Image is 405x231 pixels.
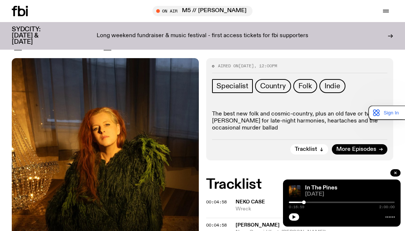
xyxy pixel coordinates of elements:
a: Folk [293,79,317,93]
button: 00:04:58 [206,200,227,204]
span: Aired on [218,63,239,69]
h2: Tracklist [206,178,393,191]
span: [DATE] [12,22,112,52]
p: The best new folk and cosmic-country, plus an old fave or two. [PERSON_NAME] for late-night harmo... [212,111,387,132]
span: Folk [298,82,312,90]
p: Long weekend fundraiser & music festival - first access tickets for fbi supporters [97,33,308,39]
span: Neko Case [236,199,265,205]
h3: SYDCITY: [DATE] & [DATE] [12,26,59,45]
a: Specialist [212,79,253,93]
span: Indie [325,82,340,90]
a: In The Pines [305,185,337,191]
a: Country [255,79,291,93]
span: [PERSON_NAME] [236,223,280,228]
button: On AirM5 // [PERSON_NAME] [153,6,252,16]
button: 00:04:58 [206,223,227,227]
span: 0:16:59 [289,205,304,209]
span: , 12:00pm [254,63,277,69]
span: Wreck [236,206,393,213]
a: Indie [319,79,345,93]
a: More Episodes [332,144,387,154]
span: More Episodes [336,147,376,152]
span: [DATE] [239,63,254,69]
span: Tracklist [295,147,317,152]
span: 2:00:00 [379,205,395,209]
button: Tracklist [290,144,328,154]
span: Country [260,82,286,90]
span: 00:04:58 [206,222,227,228]
span: [DATE] [305,192,395,197]
span: 00:04:58 [206,199,227,205]
span: Specialist [216,82,248,90]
